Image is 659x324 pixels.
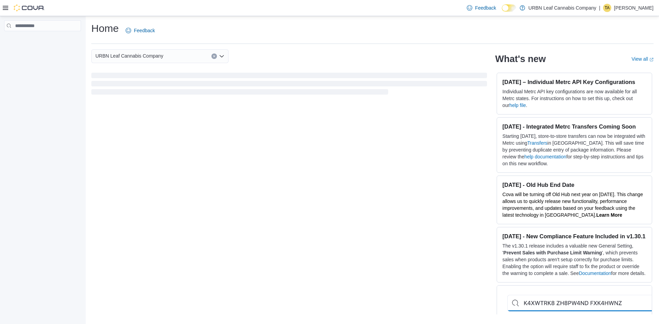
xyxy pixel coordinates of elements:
[502,79,646,85] h3: [DATE] – Individual Metrc API Key Configurations
[95,52,163,60] span: URBN Leaf Cannabis Company
[502,192,643,218] span: Cova will be turning off Old Hub next year on [DATE]. This change allows us to quickly release ne...
[14,4,45,11] img: Cova
[502,123,646,130] h3: [DATE] - Integrated Metrc Transfers Coming Soon
[475,4,496,11] span: Feedback
[596,212,622,218] a: Learn More
[495,53,546,64] h2: What's new
[529,4,597,12] p: URBN Leaf Cannabis Company
[614,4,654,12] p: [PERSON_NAME]
[605,4,610,12] span: TA
[502,233,646,240] h3: [DATE] - New Compliance Feature Included in v1.30.1
[464,1,499,15] a: Feedback
[504,250,602,255] strong: Prevent Sales with Purchase Limit Warning
[599,4,600,12] p: |
[219,53,224,59] button: Open list of options
[502,242,646,277] p: The v1.30.1 release includes a valuable new General Setting, ' ', which prevents sales when produ...
[502,181,646,188] h3: [DATE] - Old Hub End Date
[632,56,654,62] a: View allExternal link
[524,154,566,159] a: help documentation
[134,27,155,34] span: Feedback
[527,140,547,146] a: Transfers
[603,4,611,12] div: Terri Ann Mayne
[502,4,516,12] input: Dark Mode
[509,103,526,108] a: help file
[579,271,611,276] a: Documentation
[4,33,81,49] nav: Complex example
[502,133,646,167] p: Starting [DATE], store-to-store transfers can now be integrated with Metrc using in [GEOGRAPHIC_D...
[502,88,646,109] p: Individual Metrc API key configurations are now available for all Metrc states. For instructions ...
[649,58,654,62] svg: External link
[211,53,217,59] button: Clear input
[91,74,487,96] span: Loading
[91,22,119,35] h1: Home
[123,24,158,37] a: Feedback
